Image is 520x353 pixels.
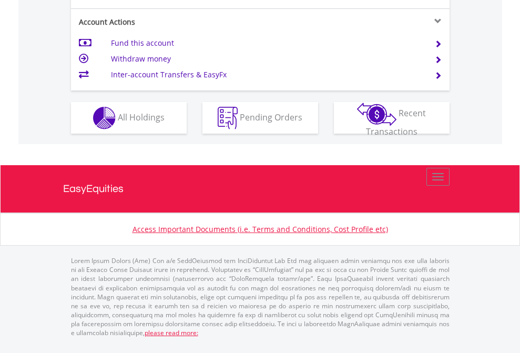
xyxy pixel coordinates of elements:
[63,165,457,213] a: EasyEquities
[334,102,450,134] button: Recent Transactions
[111,51,422,67] td: Withdraw money
[357,103,396,126] img: transactions-zar-wht.png
[111,35,422,51] td: Fund this account
[132,224,388,234] a: Access Important Documents (i.e. Terms and Conditions, Cost Profile etc)
[240,111,302,123] span: Pending Orders
[71,102,187,134] button: All Holdings
[218,107,238,129] img: pending_instructions-wht.png
[93,107,116,129] img: holdings-wht.png
[71,17,260,27] div: Account Actions
[71,256,450,337] p: Lorem Ipsum Dolors (Ame) Con a/e SeddOeiusmod tem InciDiduntut Lab Etd mag aliquaen admin veniamq...
[145,328,198,337] a: please read more:
[118,111,165,123] span: All Holdings
[111,67,422,83] td: Inter-account Transfers & EasyFx
[202,102,318,134] button: Pending Orders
